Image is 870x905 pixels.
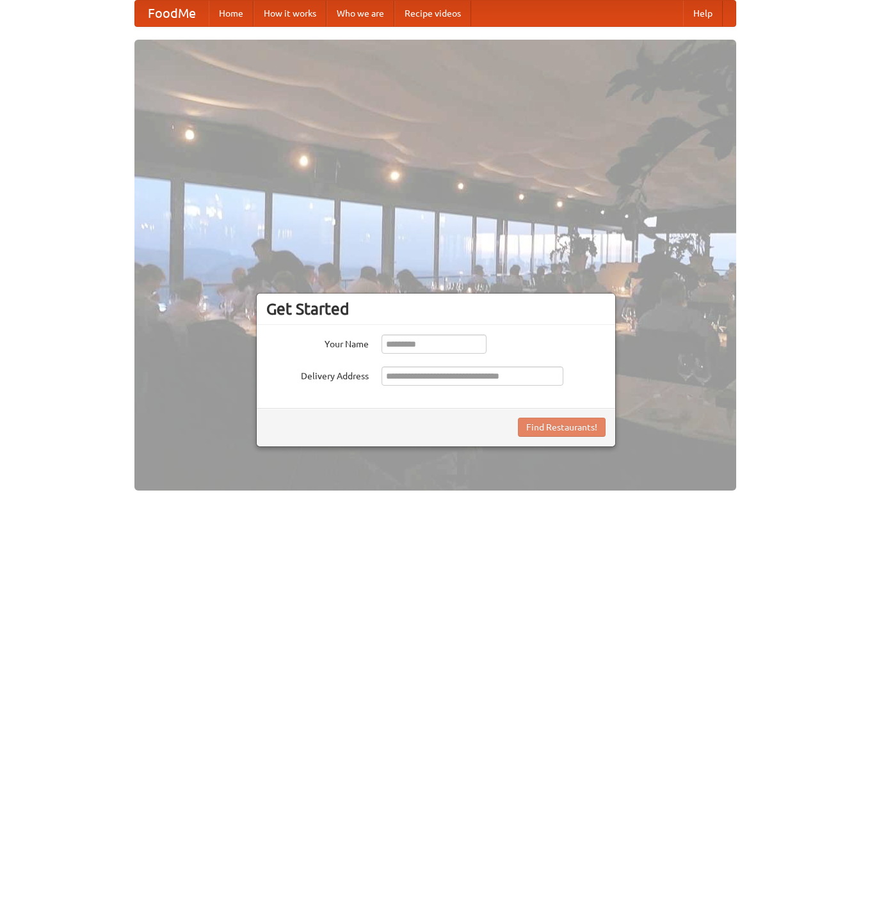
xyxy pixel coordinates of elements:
[266,366,369,382] label: Delivery Address
[209,1,254,26] a: Home
[254,1,326,26] a: How it works
[266,334,369,350] label: Your Name
[683,1,723,26] a: Help
[326,1,394,26] a: Who we are
[266,299,606,319] h3: Get Started
[394,1,471,26] a: Recipe videos
[135,1,209,26] a: FoodMe
[518,418,606,437] button: Find Restaurants!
